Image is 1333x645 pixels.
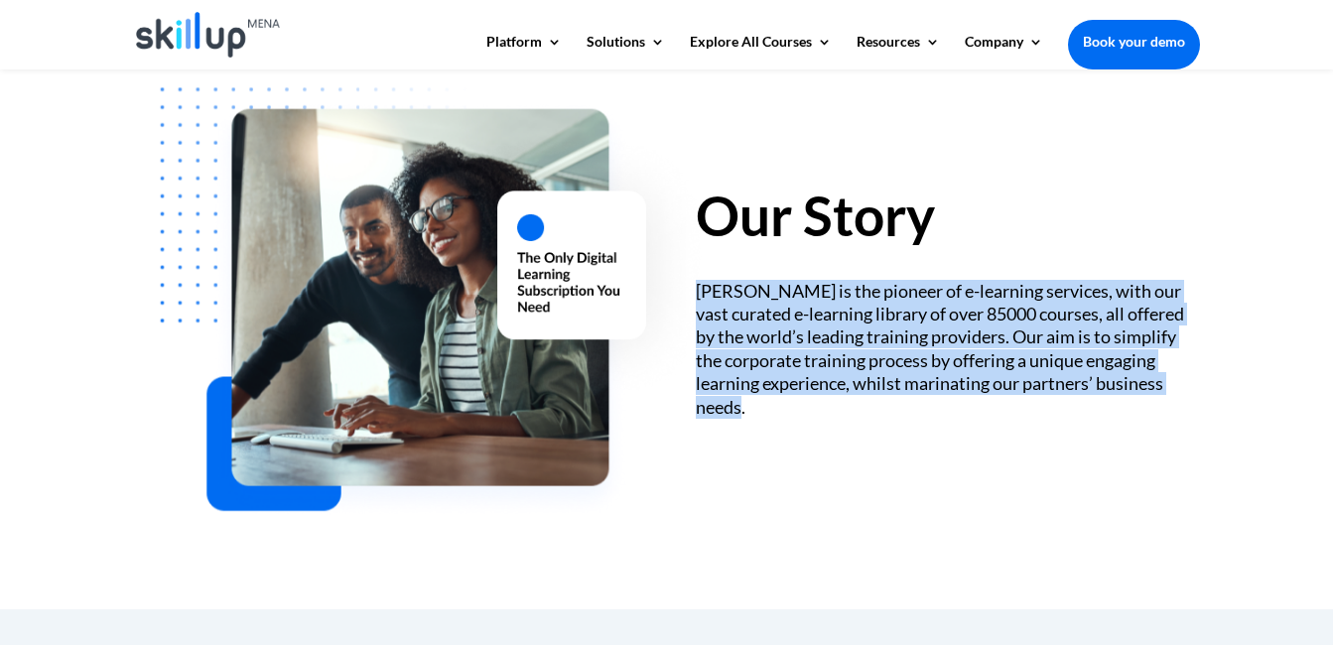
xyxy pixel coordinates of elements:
a: Resources [857,35,940,68]
a: Explore All Courses [690,35,832,68]
div: [PERSON_NAME] is the pioneer of e-learning services, with our vast curated e-learning library of ... [696,280,1200,419]
a: Platform [486,35,562,68]
a: Book your demo [1068,20,1200,64]
h2: Our Story [696,189,1200,253]
img: Skillup Mena [136,12,280,58]
a: Company [965,35,1043,68]
a: Solutions [587,35,665,68]
iframe: Chat Widget [1234,550,1333,645]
